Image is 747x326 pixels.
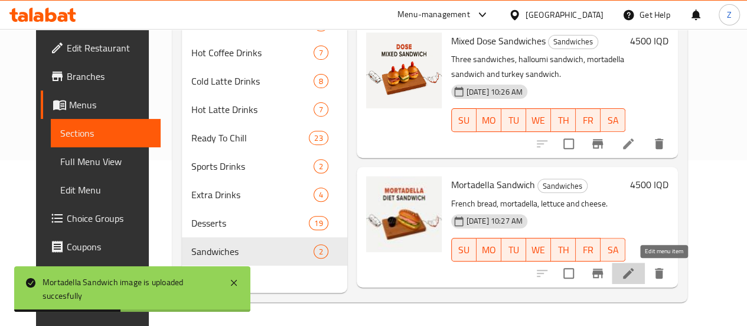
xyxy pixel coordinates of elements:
a: Choice Groups [41,204,161,233]
span: [DATE] 10:26 AM [462,86,527,98]
span: Hot Latte Drinks [191,102,314,117]
span: 4 [314,189,328,201]
div: items [314,46,328,60]
button: TH [551,238,576,262]
span: WE [531,241,546,259]
span: SU [456,112,472,129]
button: FR [576,108,601,132]
span: Sandwiches [191,244,314,259]
h6: 4500 IQD [630,176,668,193]
span: SA [605,241,621,259]
button: MO [477,238,501,262]
span: Cold Latte Drinks [191,74,314,88]
span: Hot Coffee Drinks [191,46,314,60]
div: items [314,74,328,88]
button: TU [501,108,526,132]
span: Select to update [556,131,581,156]
span: Edit Menu [60,183,151,197]
button: WE [526,108,551,132]
button: delete [645,130,673,158]
a: Coupons [41,233,161,261]
div: items [314,244,328,259]
div: items [314,159,328,173]
span: TU [506,241,521,259]
div: Mortadella Sandwich image is uploaded succesfully [43,276,217,302]
span: Desserts [191,216,309,230]
div: items [314,188,328,202]
div: Sandwiches2 [182,237,347,266]
div: Desserts19 [182,209,347,237]
span: Mixed Dose Sandwiches [451,32,546,50]
div: [GEOGRAPHIC_DATA] [526,8,604,21]
a: Full Menu View [51,147,161,176]
span: Z [727,8,732,21]
span: Sections [60,126,151,140]
img: Mixed Dose Sandwiches [366,33,442,108]
span: TH [556,241,571,259]
span: 7 [314,104,328,115]
span: Ready To Chill [191,131,309,145]
span: 7 [314,47,328,59]
div: Hot Coffee Drinks7 [182,38,347,67]
span: Branches [67,69,151,83]
a: Promotions [41,261,161,289]
span: Choice Groups [67,211,151,225]
a: Edit Menu [51,176,161,204]
span: 23 [309,133,327,144]
a: Edit Restaurant [41,34,161,62]
span: Full Menu View [60,154,151,169]
span: MO [481,241,497,259]
span: SA [605,112,621,129]
button: delete [645,259,673,288]
span: TH [556,112,571,129]
button: FR [576,238,601,262]
p: Three sandwiches, halloumi sandwich, mortadella sandwich and turkey sandwich. [451,52,625,82]
span: 19 [309,218,327,229]
button: Branch-specific-item [583,130,612,158]
button: TU [501,238,526,262]
span: Mortadella Sandwich [451,176,535,193]
button: WE [526,238,551,262]
div: Sandwiches [548,35,598,49]
span: FR [580,241,596,259]
h6: 4500 IQD [630,33,668,49]
a: Menus [41,91,161,119]
span: Sandwiches [538,179,587,193]
span: 2 [314,161,328,172]
span: MO [481,112,497,129]
a: Edit menu item [621,137,635,151]
span: Menus [69,98,151,112]
button: SA [601,238,625,262]
button: Branch-specific-item [583,259,612,288]
div: items [309,131,328,145]
div: items [309,216,328,230]
span: SU [456,241,472,259]
span: [DATE] 10:27 AM [462,215,527,227]
span: Coupons [67,240,151,254]
span: Sandwiches [549,35,598,49]
button: MO [477,108,501,132]
a: Sections [51,119,161,147]
nav: Menu sections [182,5,347,270]
a: Branches [41,62,161,91]
span: Select to update [556,261,581,286]
div: Sports Drinks2 [182,152,347,180]
button: SU [451,238,477,262]
span: Extra Drinks [191,188,314,202]
div: Extra Drinks4 [182,180,347,209]
button: SU [451,108,477,132]
div: items [314,102,328,117]
img: Mortadella Sandwich [366,176,442,252]
span: Sports Drinks [191,159,314,173]
span: 2 [314,246,328,257]
span: FR [580,112,596,129]
button: SA [601,108,625,132]
span: WE [531,112,546,129]
span: TU [506,112,521,129]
